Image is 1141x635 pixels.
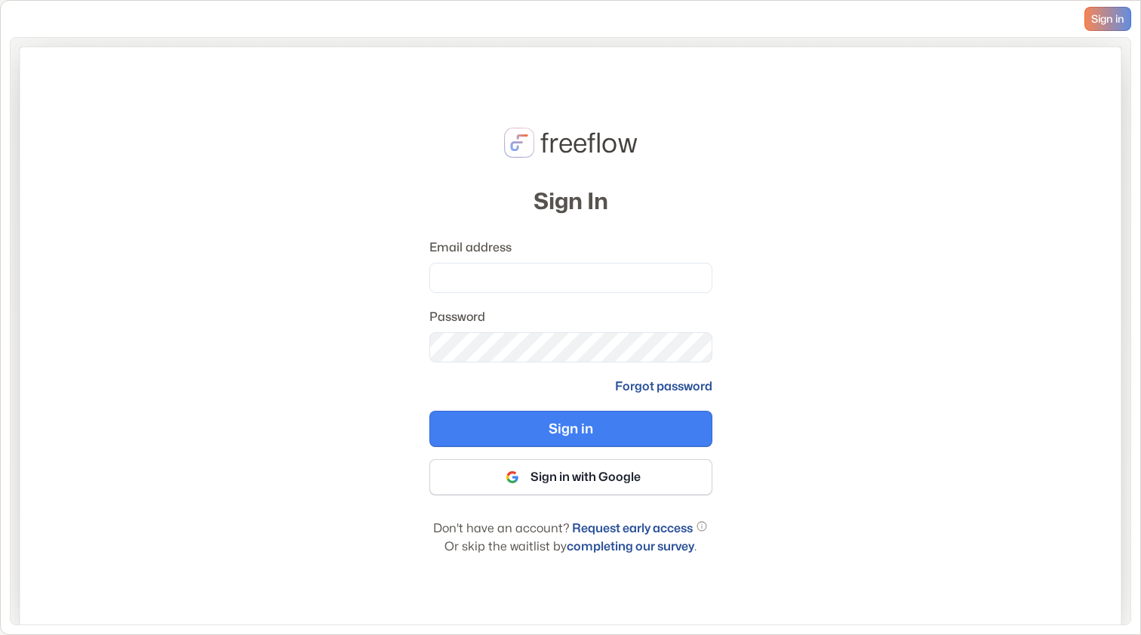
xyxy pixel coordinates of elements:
a: Forgot password [615,378,712,396]
p: Don't have an account? Or skip the waitlist by . [429,519,712,556]
p: freeflow [540,122,637,163]
a: Request early access [572,521,693,535]
label: Email address [429,239,703,257]
a: completing our survey [567,539,694,553]
button: Sign in with Google [429,459,712,495]
span: Sign in [1091,13,1124,26]
button: Sign in [429,411,712,447]
a: Sign in [1084,7,1131,31]
label: Password [429,308,703,326]
h2: Sign In [534,187,608,214]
